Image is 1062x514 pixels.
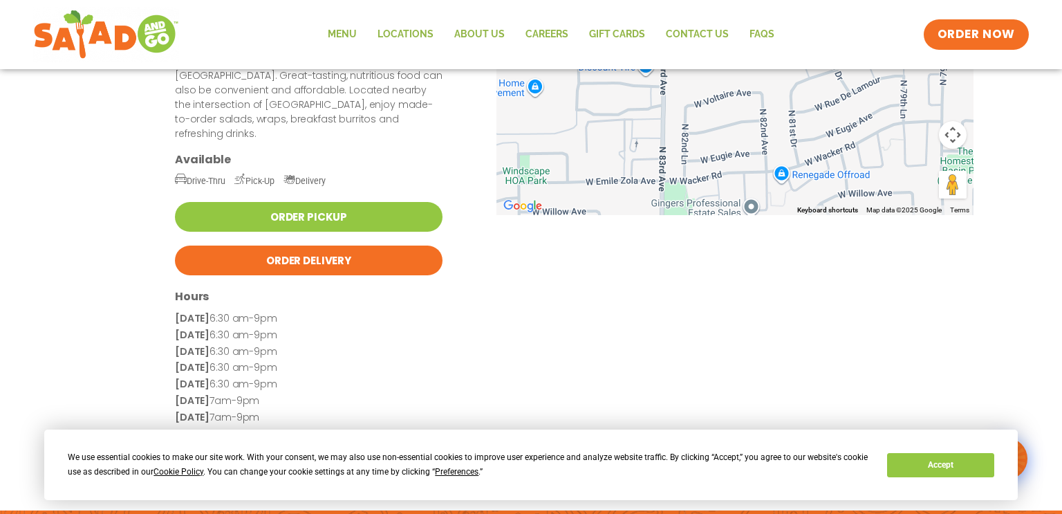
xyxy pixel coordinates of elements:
[175,328,209,342] strong: [DATE]
[33,7,179,62] img: new-SAG-logo-768×292
[175,360,209,374] strong: [DATE]
[175,246,442,275] a: Order Delivery
[887,453,994,477] button: Accept
[234,176,274,186] span: Pick-Up
[175,311,442,327] p: 6:30 am-9pm
[939,171,967,199] button: Drag Pegman onto the map to open Street View
[44,430,1018,500] div: Cookie Consent Prompt
[175,176,225,186] span: Drive-Thru
[515,19,579,51] a: Careers
[175,39,442,141] p: For better, healthier fast food, visit your neighborhood Salad and Go in [GEOGRAPHIC_DATA], [GEOG...
[175,377,209,391] strong: [DATE]
[175,344,442,360] p: 6:30 am-9pm
[317,19,785,51] nav: Menu
[444,19,515,51] a: About Us
[950,206,969,214] a: Terms (opens in new tab)
[175,393,442,410] p: 7am-9pm
[938,26,1015,43] span: ORDER NOW
[924,19,1029,50] a: ORDER NOW
[175,327,442,344] p: 6:30 am-9pm
[739,19,785,51] a: FAQs
[579,19,655,51] a: GIFT CARDS
[175,152,442,167] h3: Available
[175,311,209,325] strong: [DATE]
[68,450,870,479] div: We use essential cookies to make our site work. With your consent, we may also use non-essential ...
[175,394,209,407] strong: [DATE]
[367,19,444,51] a: Locations
[655,19,739,51] a: Contact Us
[175,345,209,358] strong: [DATE]
[175,202,442,232] a: Order Pickup
[283,176,326,186] span: Delivery
[939,121,967,149] button: Map camera controls
[435,467,478,477] span: Preferences
[153,467,203,477] span: Cookie Policy
[175,376,442,393] p: 6:30 am-9pm
[175,410,209,424] strong: [DATE]
[317,19,367,51] a: Menu
[175,410,442,426] p: 7am-9pm
[175,289,442,304] h3: Hours
[175,360,442,376] p: 6:30 am-9pm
